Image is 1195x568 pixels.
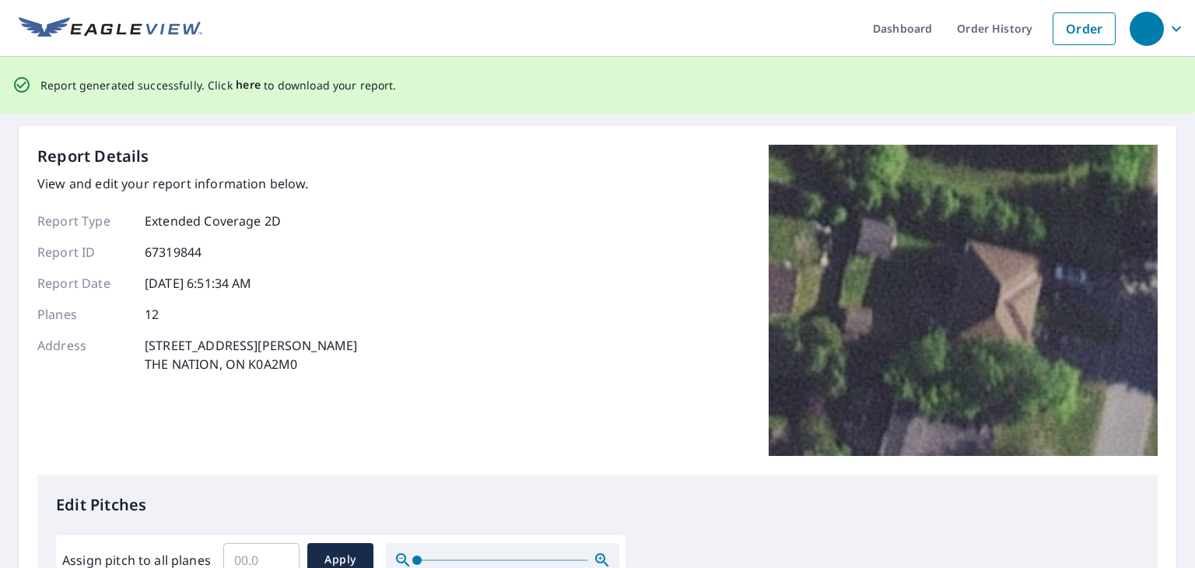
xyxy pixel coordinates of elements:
img: EV Logo [19,17,202,40]
img: Top image [769,145,1158,456]
p: Report Type [37,212,131,230]
p: Address [37,336,131,373]
button: here [236,75,261,95]
p: Report ID [37,243,131,261]
p: View and edit your report information below. [37,174,357,193]
p: Planes [37,305,131,324]
p: Report Date [37,274,131,293]
p: [DATE] 6:51:34 AM [145,274,252,293]
p: [STREET_ADDRESS][PERSON_NAME] THE NATION, ON K0A2M0 [145,336,357,373]
p: Extended Coverage 2D [145,212,281,230]
p: Edit Pitches [56,493,1139,517]
p: 67319844 [145,243,202,261]
p: Report generated successfully. Click to download your report. [40,75,397,95]
p: 12 [145,305,159,324]
a: Order [1053,12,1116,45]
p: Report Details [37,145,149,168]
